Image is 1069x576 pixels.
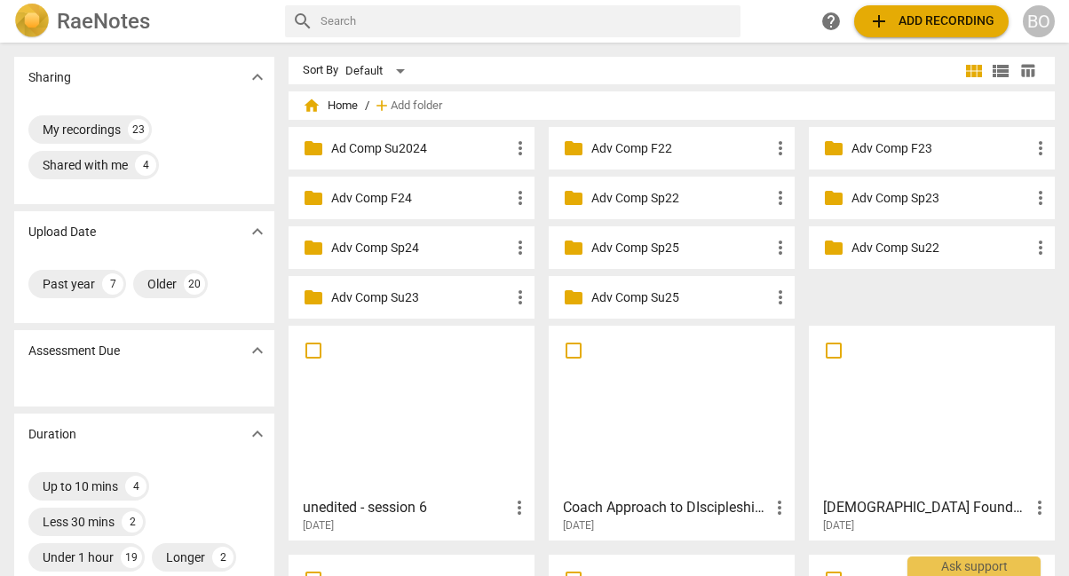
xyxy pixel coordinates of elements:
span: more_vert [510,287,531,308]
p: Sharing [28,68,71,87]
button: Show more [244,64,271,91]
span: table_chart [1019,62,1036,79]
p: Adv Comp Sp25 [591,239,770,257]
p: Adv Comp Su22 [851,239,1030,257]
h3: Biblical Foundations in Core Coaching Competencies - session 3 [823,497,1029,518]
div: Shared with me [43,156,128,174]
div: Ask support [907,556,1041,576]
img: Logo [14,4,50,39]
div: Less 30 mins [43,513,115,531]
span: folder [563,138,584,159]
p: Adv Comp F24 [331,189,510,208]
span: more_vert [510,237,531,258]
input: Search [321,7,733,36]
span: more_vert [1030,187,1051,209]
span: [DATE] [563,518,594,533]
span: search [292,11,313,32]
p: Adv Comp F23 [851,139,1030,158]
span: folder [823,237,844,258]
span: Add recording [868,11,994,32]
button: Tile view [961,58,987,84]
span: more_vert [770,287,791,308]
p: Ad Comp Su2024 [331,139,510,158]
span: add [868,11,890,32]
span: expand_more [247,67,268,88]
p: Duration [28,425,76,444]
span: Home [303,97,358,114]
h3: unedited - session 6 [303,497,509,518]
div: Older [147,275,177,293]
span: help [820,11,842,32]
span: more_vert [510,187,531,209]
span: more_vert [510,138,531,159]
span: more_vert [1029,497,1050,518]
a: [DEMOGRAPHIC_DATA] Foundations in Core Coaching Competencies - session 3[DATE] [815,332,1049,533]
a: unedited - session 6[DATE] [295,332,528,533]
span: more_vert [770,187,791,209]
div: 20 [184,273,205,295]
span: expand_more [247,221,268,242]
div: 4 [135,154,156,176]
span: more_vert [770,237,791,258]
div: 19 [121,547,142,568]
div: 7 [102,273,123,295]
p: Assessment Due [28,342,120,360]
button: Table view [1014,58,1041,84]
span: folder [303,287,324,308]
button: Show more [244,421,271,447]
p: Adv Comp F22 [591,139,770,158]
button: Upload [854,5,1009,37]
span: more_vert [769,497,790,518]
div: Up to 10 mins [43,477,118,495]
p: Adv Comp Su23 [331,288,510,307]
button: BO [1023,5,1055,37]
div: My recordings [43,121,121,138]
p: Upload Date [28,223,96,241]
div: 2 [212,547,234,568]
button: Show more [244,218,271,245]
span: folder [823,138,844,159]
div: 23 [128,119,149,140]
span: expand_more [247,340,268,361]
a: Help [815,5,847,37]
span: view_module [963,60,985,82]
span: [DATE] [823,518,854,533]
h2: RaeNotes [57,9,150,34]
div: Under 1 hour [43,548,114,566]
span: more_vert [1030,237,1051,258]
span: folder [303,138,324,159]
button: Show more [244,337,271,364]
span: home [303,97,321,114]
p: Adv Comp Sp24 [331,239,510,257]
span: folder [563,187,584,209]
span: add [373,97,391,114]
div: Longer [166,548,205,566]
p: Adv Comp Sp23 [851,189,1030,208]
div: Past year [43,275,95,293]
span: / [365,99,369,113]
h3: Coach Approach to DIscipleship 111824 _ unedited [563,497,769,518]
span: more_vert [770,138,791,159]
p: Adv Comp Sp22 [591,189,770,208]
span: folder [303,187,324,209]
span: expand_more [247,423,268,445]
a: LogoRaeNotes [14,4,271,39]
button: List view [987,58,1014,84]
span: more_vert [509,497,530,518]
span: Add folder [391,99,442,113]
div: 4 [125,476,146,497]
div: 2 [122,511,143,533]
span: folder [823,187,844,209]
span: view_list [990,60,1011,82]
div: Default [345,57,411,85]
p: Adv Comp Su25 [591,288,770,307]
span: folder [303,237,324,258]
span: [DATE] [303,518,334,533]
span: folder [563,287,584,308]
span: folder [563,237,584,258]
div: Sort By [303,64,338,77]
a: Coach Approach to DIscipleship 111824 _ unedited[DATE] [555,332,788,533]
span: more_vert [1030,138,1051,159]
